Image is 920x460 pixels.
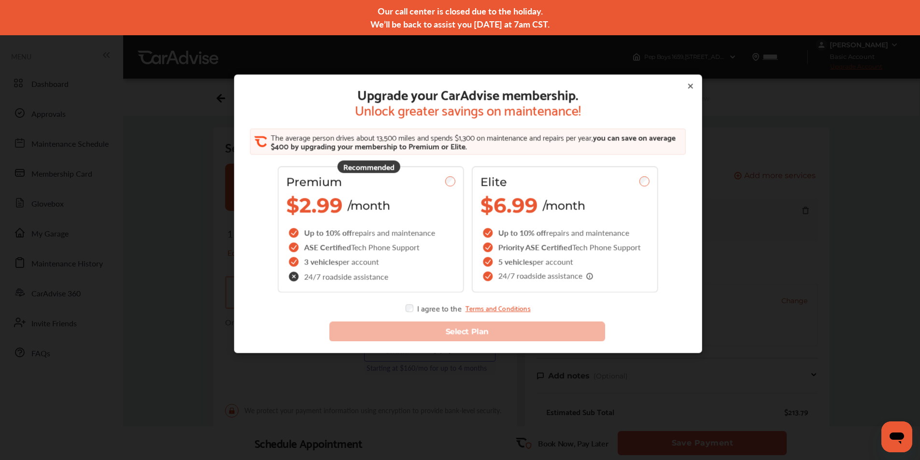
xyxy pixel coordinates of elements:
[483,243,495,252] img: checkIcon.6d469ec1.svg
[289,228,300,238] img: checkIcon.6d469ec1.svg
[498,272,594,281] span: 24/7 roadside assistance
[304,273,388,280] span: 24/7 roadside assistance
[546,227,629,238] span: repairs and maintenance
[351,242,420,253] span: Tech Phone Support
[289,272,300,282] img: check-cross-icon.c68f34ea.svg
[348,198,390,212] span: /month
[304,227,352,238] span: Up to 10% off
[304,242,351,253] span: ASE Certified
[481,193,538,218] span: $6.99
[543,198,585,212] span: /month
[271,131,676,153] span: you can save on average $400 by upgrading your membership to Premium or Elite.
[286,193,343,218] span: $2.99
[483,228,495,238] img: checkIcon.6d469ec1.svg
[339,256,379,267] span: per account
[481,175,507,189] span: Elite
[289,257,300,267] img: checkIcon.6d469ec1.svg
[465,305,530,312] a: Terms and Conditions
[881,421,912,452] iframe: Button to launch messaging window
[572,242,641,253] span: Tech Phone Support
[289,243,300,252] img: checkIcon.6d469ec1.svg
[271,131,593,144] span: The average person drives about 13,500 miles and spends $1,300 on maintenance and repairs per year,
[355,86,581,102] span: Upgrade your CarAdvise membership.
[483,272,495,281] img: checkIcon.6d469ec1.svg
[498,227,546,238] span: Up to 10% off
[304,256,339,267] span: 3 vehicles
[286,175,342,189] span: Premium
[255,136,267,148] img: CA_CheckIcon.cf4f08d4.svg
[483,257,495,267] img: checkIcon.6d469ec1.svg
[352,227,435,238] span: repairs and maintenance
[498,242,572,253] span: Priority ASE Certified
[533,256,573,267] span: per account
[498,256,533,267] span: 5 vehicles
[338,161,400,173] div: Recommended
[405,305,530,312] div: I agree to the
[355,102,581,117] span: Unlock greater savings on maintenance!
